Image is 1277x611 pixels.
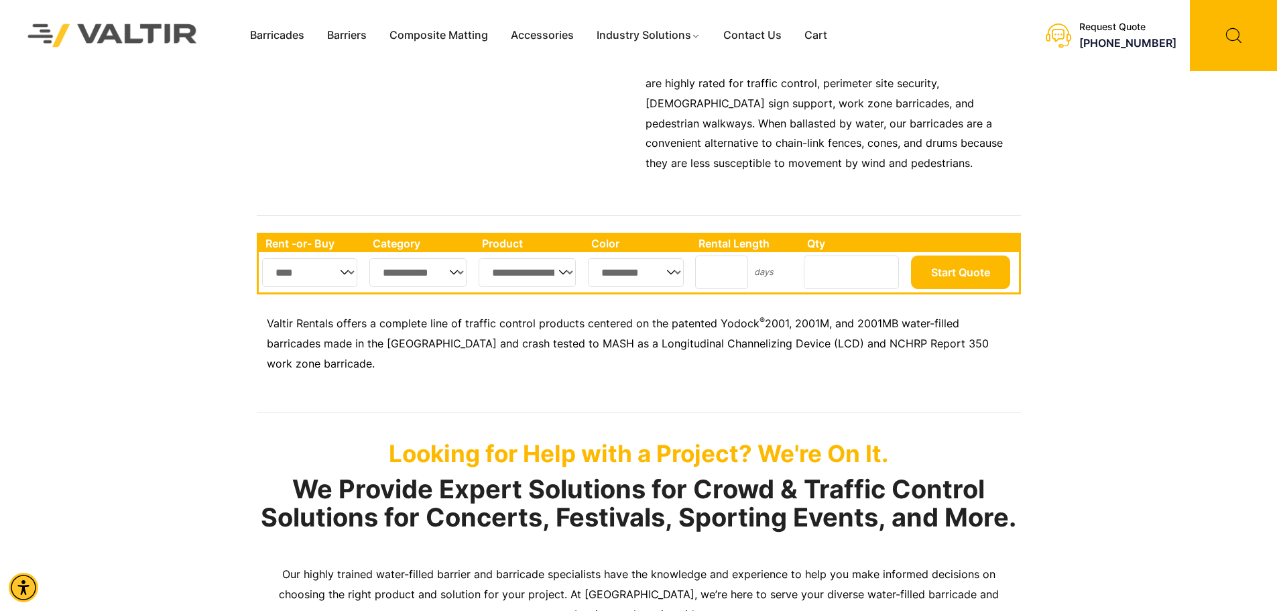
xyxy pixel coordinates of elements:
sup: ® [759,315,765,325]
input: Number [695,256,748,289]
th: Rental Length [692,235,800,252]
a: Barricades [239,25,316,46]
a: Contact Us [712,25,793,46]
small: days [754,267,774,277]
a: call (888) 496-3625 [1079,36,1176,50]
select: Single select [369,258,467,287]
a: Barriers [316,25,378,46]
span: 2001, 2001M, and 2001MB water-filled barricades made in the [GEOGRAPHIC_DATA] and crash tested to... [267,317,989,370]
th: Product [475,235,585,252]
button: Start Quote [911,256,1010,289]
p: Our heady-duty barricades are made in the [GEOGRAPHIC_DATA] and are highly rated for traffic cont... [646,54,1014,174]
select: Single select [479,258,576,287]
p: Looking for Help with a Project? We're On It. [257,439,1021,467]
th: Color [585,235,692,252]
div: Accessibility Menu [9,573,38,602]
th: Qty [800,235,907,252]
a: Industry Solutions [585,25,712,46]
select: Single select [588,258,684,287]
input: Number [804,256,899,289]
select: Single select [262,258,358,287]
h2: We Provide Expert Solutions for Crowd & Traffic Control Solutions for Concerts, Festivals, Sporti... [257,476,1021,532]
a: Composite Matting [378,25,499,46]
th: Rent -or- Buy [259,235,366,252]
span: Valtir Rentals offers a complete line of traffic control products centered on the patented Yodock [267,317,759,330]
img: Valtir Rentals [10,6,215,64]
div: Request Quote [1079,21,1176,33]
a: Cart [793,25,839,46]
a: Accessories [499,25,585,46]
th: Category [366,235,476,252]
